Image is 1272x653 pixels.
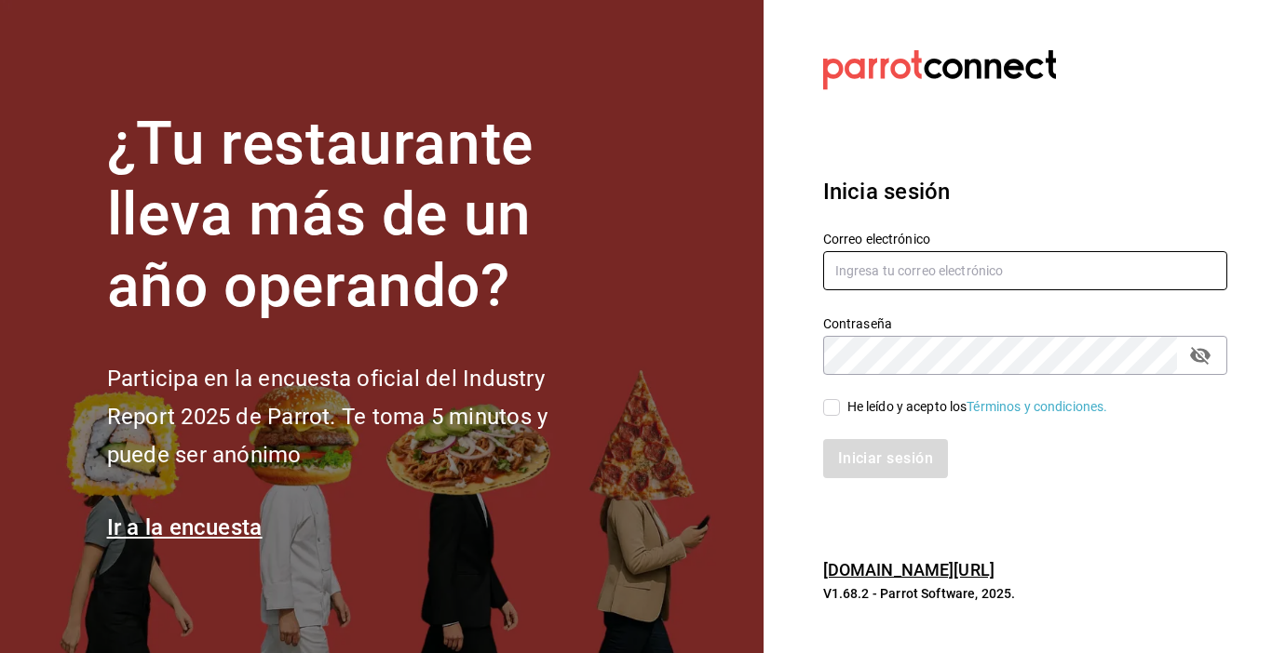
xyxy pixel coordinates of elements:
a: Términos y condiciones. [967,399,1107,414]
p: V1.68.2 - Parrot Software, 2025. [823,584,1227,603]
h2: Participa en la encuesta oficial del Industry Report 2025 de Parrot. Te toma 5 minutos y puede se... [107,360,610,473]
a: Ir a la encuesta [107,514,263,540]
label: Correo electrónico [823,232,1227,245]
label: Contraseña [823,316,1227,329]
h1: ¿Tu restaurante lleva más de un año operando? [107,109,610,323]
input: Ingresa tu correo electrónico [823,251,1227,290]
a: [DOMAIN_NAME][URL] [823,560,995,580]
div: He leído y acepto los [847,397,1108,417]
h3: Inicia sesión [823,175,1227,208]
button: passwordField [1184,340,1216,371]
